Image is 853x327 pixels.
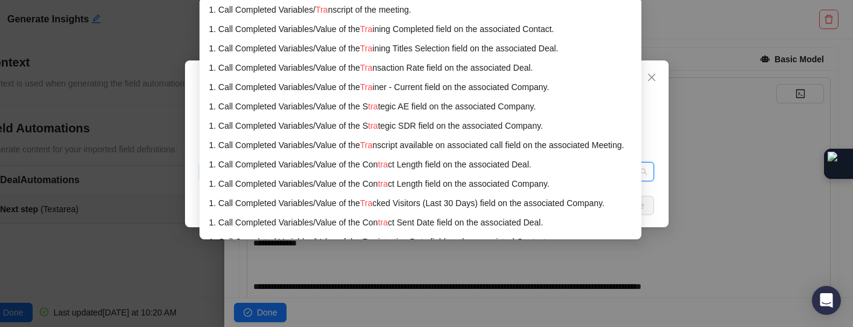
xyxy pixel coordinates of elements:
span: tra [378,218,388,227]
div: 1. Call Completed Variables / Value of the nsaction Rate field on the associated Deal. [209,61,632,74]
button: Close [642,68,661,87]
div: 1. Call Completed Variables / Value of the Con ct Length field on the associated Company. [209,177,632,190]
span: tra [378,160,388,169]
span: Tra [360,24,372,34]
div: 1. Call Completed Variables / Value of the S tegic SDR field on the associated Company. [209,119,632,132]
div: 1. Call Completed Variables / Value of the Con ct Sent Date field on the associated Deal. [209,216,632,229]
img: Extension Icon [828,152,849,176]
div: 1. Call Completed Variables / Value of the iner - Current field on the associated Company. [209,80,632,94]
div: Open Intercom Messenger [812,286,841,315]
span: tra [368,102,378,111]
span: tra [378,179,388,189]
span: Tra [360,198,372,208]
div: 1. Call Completed Variables / Value of the ining Completed field on the associated Contact. [209,22,632,36]
div: 1. Call Completed Variables / Value of the ining Titles Selection field on the associated Deal. [209,42,632,55]
div: 1. Call Completed Variables / Value of the cked Visitors (Last 30 Days) field on the associated C... [209,196,632,210]
span: close [647,73,657,82]
span: Tra [360,82,372,92]
div: 1. Call Completed Variables / nscript of the meeting. [209,3,632,16]
span: tra [384,237,394,247]
span: Tra [360,44,372,53]
span: tra [368,121,378,131]
div: 1. Call Completed Variables / Value of the S tegic AE field on the associated Company. [209,100,632,113]
div: 1. Call Completed Variables / Value of the Con ct Length field on the associated Deal. [209,158,632,171]
span: Tra [316,5,328,15]
span: Tra [360,63,372,73]
div: 1. Call Completed Variables / Value of the nscript available on associated call field on the asso... [209,138,632,152]
div: 1. Call Completed Variables / Value of the Regis tion Date field on the associated Contact. [209,235,632,248]
span: Tra [360,140,372,150]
